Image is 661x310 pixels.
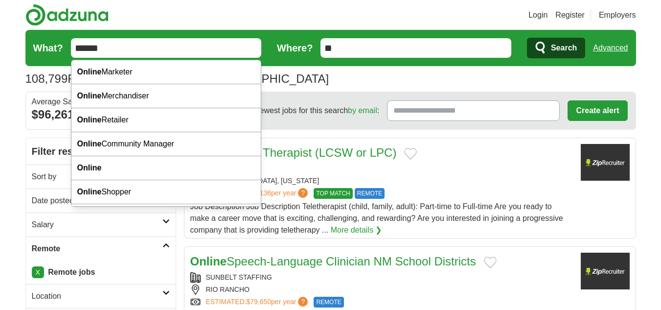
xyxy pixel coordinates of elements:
[33,41,63,55] label: What?
[32,243,162,255] h2: Remote
[26,138,176,165] h2: Filter results
[190,255,227,268] strong: Online
[32,195,162,207] h2: Date posted
[48,268,95,276] strong: Remote jobs
[77,164,102,172] strong: Online
[77,68,102,76] strong: Online
[298,297,308,307] span: ?
[599,9,636,21] a: Employers
[581,144,630,181] img: Company logo
[206,297,310,308] a: ESTIMATED:$79,650per year?
[484,257,497,268] button: Add to favorite jobs
[32,171,162,183] h2: Sort by
[32,266,44,278] a: X
[593,38,628,58] a: Advanced
[26,284,176,308] a: Location
[527,38,585,58] button: Search
[314,188,352,199] span: TOP MATCH
[190,164,573,174] div: MYSPECTRUM
[298,188,308,198] span: ?
[32,98,170,106] div: Average Salary
[77,116,102,124] strong: Online
[71,108,261,132] div: Retailer
[277,41,313,55] label: Where?
[71,60,261,84] div: Marketer
[331,224,382,236] a: More details ❯
[355,188,385,199] span: REMOTE
[77,140,102,148] strong: Online
[528,9,547,21] a: Login
[190,176,573,186] div: [GEOGRAPHIC_DATA], [US_STATE]
[32,219,162,231] h2: Salary
[404,148,417,160] button: Add to favorite jobs
[190,255,476,268] a: OnlineSpeech-Language Clinician NM School Districts
[77,92,102,100] strong: Online
[190,146,397,159] a: OnlineVirtual Therapist (LCSW or LPC)
[555,9,585,21] a: Register
[71,132,261,156] div: Community Manager
[26,189,176,213] a: Date posted
[71,180,261,204] div: Shopper
[71,204,261,228] div: Marketing
[190,272,573,283] div: SUNBELT STAFFING
[314,297,343,308] span: REMOTE
[190,202,563,234] span: Job Description Job Description Teletherapist (child, family, adult): Part-time to Full-time Are ...
[568,100,627,121] button: Create alert
[25,70,68,88] span: 108,799
[77,188,102,196] strong: Online
[25,4,109,26] img: Adzuna logo
[581,253,630,289] img: Company logo
[32,290,162,302] h2: Location
[348,106,377,115] a: by email
[246,298,271,306] span: $79,650
[190,285,573,295] div: RIO RANCHO
[551,38,577,58] span: Search
[71,84,261,108] div: Merchandiser
[26,213,176,237] a: Salary
[32,106,170,123] div: $96,261
[25,72,329,85] h1: Remote online Jobs in the [GEOGRAPHIC_DATA]
[26,237,176,261] a: Remote
[26,165,176,189] a: Sort by
[212,105,379,117] span: Receive the newest jobs for this search :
